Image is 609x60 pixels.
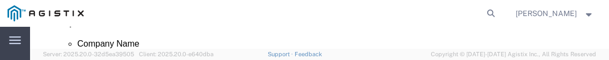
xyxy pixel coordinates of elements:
span: Bryan Shannon [516,7,577,19]
a: Support [268,51,295,57]
a: Feedback [295,51,322,57]
button: [PERSON_NAME] [515,7,595,20]
span: Server: 2025.20.0-32d5ea39505 [43,51,134,57]
span: Client: 2025.20.0-e640dba [139,51,214,57]
iframe: FS Legacy Container [30,27,609,49]
img: logo [8,5,84,21]
span: Copyright © [DATE]-[DATE] Agistix Inc., All Rights Reserved [431,50,596,59]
